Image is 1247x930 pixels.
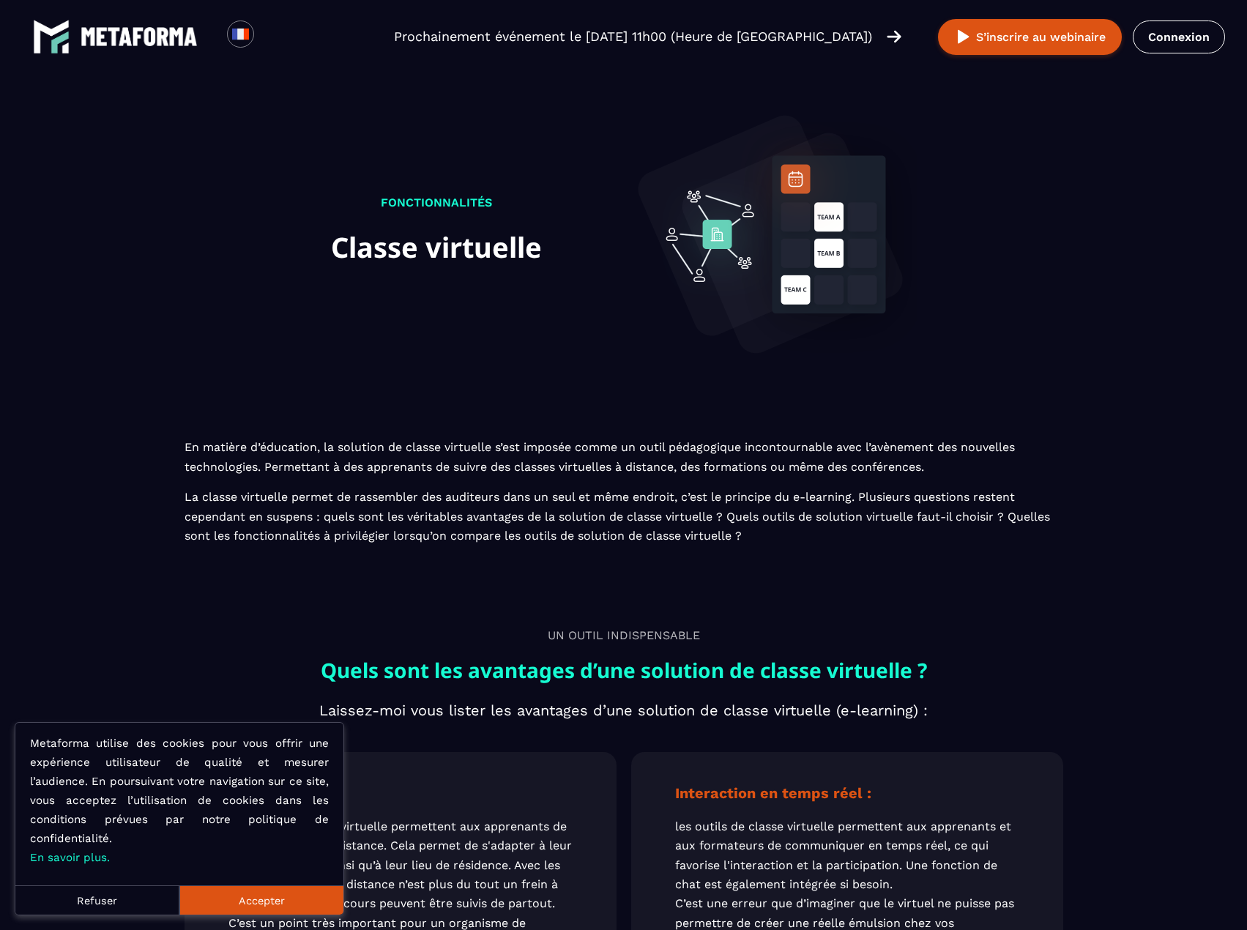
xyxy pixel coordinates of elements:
img: arrow-right [887,29,901,45]
h3: Interaction en temps réel : [675,781,1019,806]
h2: Quels sont les avantages d’une solution de classe virtuelle ? [185,653,1063,687]
img: classe-virtuelle-background [624,88,917,381]
div: Search for option [254,21,290,53]
img: play [954,28,972,46]
button: S’inscrire au webinaire [938,19,1122,55]
img: logo [33,18,70,55]
img: fr [231,25,250,43]
p: Prochainement événement le [DATE] 11h00 (Heure de [GEOGRAPHIC_DATA]) [394,26,872,47]
img: logo [81,27,198,46]
p: Metaforma utilise des cookies pour vous offrir une expérience utilisateur de qualité et mesurer l... [30,734,329,867]
button: Accepter [179,885,343,915]
h1: Classe virtuelle [331,224,542,270]
h3: Flexibilité : [228,781,573,806]
p: En matière d’éducation, la solution de classe virtuelle s’est imposée comme un outil pédagogique ... [185,438,1063,626]
a: Connexion [1133,21,1225,53]
input: Search for option [267,28,278,45]
a: En savoir plus. [30,851,110,864]
p: Laissez-moi vous lister les avantages d’une solution de classe virtuelle (e-learning) : [185,699,1063,723]
button: Refuser [15,885,179,915]
p: FONCTIONNALITÉS [331,193,542,212]
p: Un outil indispensable [185,626,1063,645]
